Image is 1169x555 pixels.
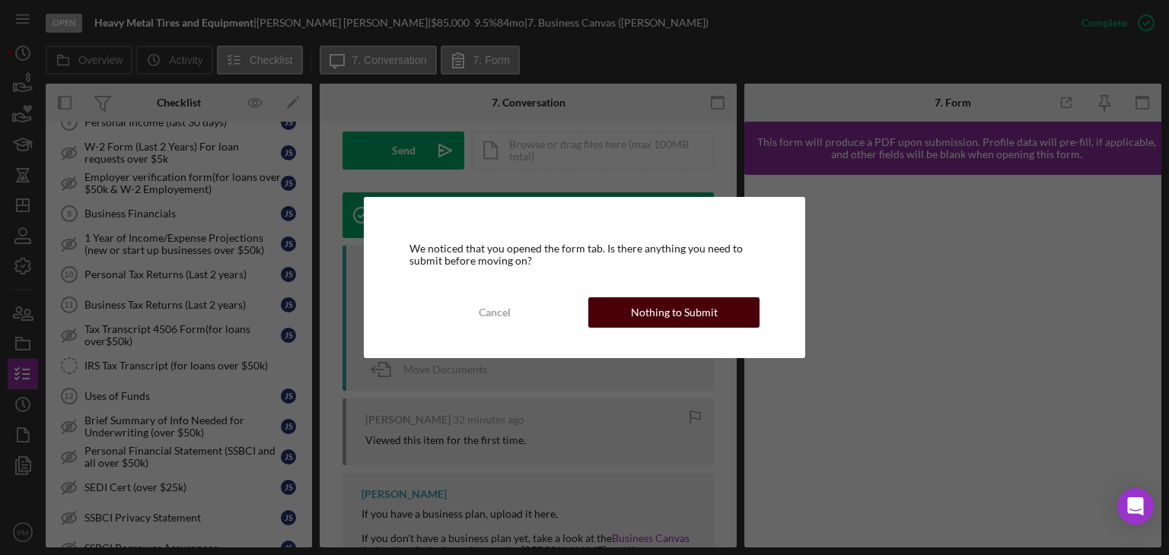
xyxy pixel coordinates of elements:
div: Nothing to Submit [631,297,718,328]
div: Cancel [479,297,511,328]
div: Open Intercom Messenger [1117,488,1154,525]
div: We noticed that you opened the form tab. Is there anything you need to submit before moving on? [409,243,760,267]
button: Nothing to Submit [588,297,760,328]
button: Cancel [409,297,581,328]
